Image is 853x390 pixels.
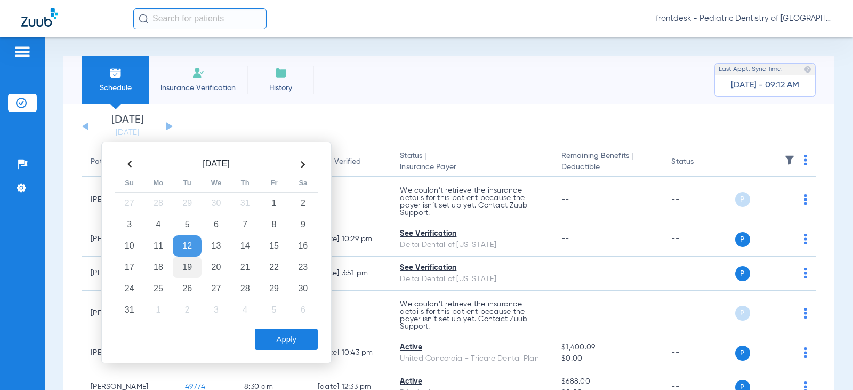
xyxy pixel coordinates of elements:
[309,257,392,291] td: [DATE] 3:51 PM
[318,156,383,168] div: Last Verified
[400,353,544,364] div: United Concordia - Tricare Dental Plan
[318,156,361,168] div: Last Verified
[561,269,569,277] span: --
[735,306,750,321] span: P
[735,346,750,361] span: P
[656,13,832,24] span: frontdesk - Pediatric Dentistry of [GEOGRAPHIC_DATA][US_STATE] (WR)
[561,376,654,387] span: $688.00
[21,8,58,27] img: Zuub Logo
[561,309,569,317] span: --
[255,83,306,93] span: History
[391,147,553,177] th: Status |
[663,222,735,257] td: --
[400,240,544,251] div: Delta Dental of [US_STATE]
[275,67,287,79] img: History
[95,115,159,138] li: [DATE]
[561,162,654,173] span: Deductible
[95,128,159,138] a: [DATE]
[309,222,392,257] td: [DATE] 10:29 PM
[804,234,807,244] img: group-dot-blue.svg
[400,228,544,240] div: See Verification
[804,155,807,165] img: group-dot-blue.svg
[309,336,392,370] td: [DATE] 10:43 PM
[719,64,783,75] span: Last Appt. Sync Time:
[400,162,544,173] span: Insurance Payer
[400,274,544,285] div: Delta Dental of [US_STATE]
[400,342,544,353] div: Active
[804,194,807,205] img: group-dot-blue.svg
[91,156,138,168] div: Patient Name
[663,291,735,336] td: --
[804,66,811,73] img: last sync help info
[804,268,807,278] img: group-dot-blue.svg
[400,262,544,274] div: See Verification
[90,83,141,93] span: Schedule
[157,83,239,93] span: Insurance Verification
[553,147,663,177] th: Remaining Benefits |
[784,155,795,165] img: filter.svg
[400,300,544,330] p: We couldn’t retrieve the insurance details for this patient because the payer isn’t set up yet. C...
[309,177,392,222] td: --
[400,376,544,387] div: Active
[109,67,122,79] img: Schedule
[91,156,168,168] div: Patient Name
[663,147,735,177] th: Status
[804,308,807,319] img: group-dot-blue.svg
[663,336,735,370] td: --
[561,342,654,353] span: $1,400.09
[731,80,799,91] span: [DATE] - 09:12 AM
[139,14,148,23] img: Search Icon
[255,329,318,350] button: Apply
[663,177,735,222] td: --
[663,257,735,291] td: --
[192,67,205,79] img: Manual Insurance Verification
[309,291,392,336] td: --
[561,235,569,243] span: --
[133,8,267,29] input: Search for patients
[800,339,853,390] iframe: Chat Widget
[144,156,288,173] th: [DATE]
[735,192,750,207] span: P
[14,45,31,58] img: hamburger-icon
[735,232,750,247] span: P
[400,187,544,217] p: We couldn’t retrieve the insurance details for this patient because the payer isn’t set up yet. C...
[561,353,654,364] span: $0.00
[735,266,750,281] span: P
[561,196,569,203] span: --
